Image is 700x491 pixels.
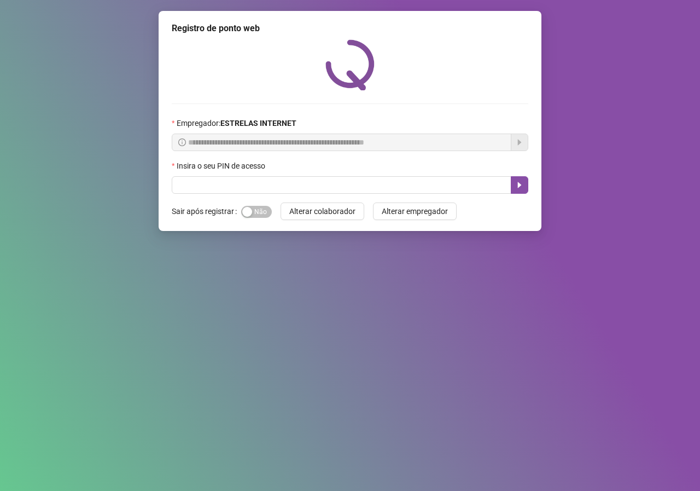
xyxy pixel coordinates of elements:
label: Insira o seu PIN de acesso [172,160,272,172]
div: Registro de ponto web [172,22,528,35]
button: Alterar empregador [373,203,457,220]
span: info-circle [178,138,186,146]
img: QRPoint [325,39,375,90]
span: caret-right [515,181,524,189]
span: Alterar empregador [382,205,448,217]
span: Empregador : [177,117,296,129]
label: Sair após registrar [172,203,241,220]
button: Alterar colaborador [281,203,364,220]
strong: ESTRELAS INTERNET [220,119,296,128]
span: Alterar colaborador [289,205,355,217]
